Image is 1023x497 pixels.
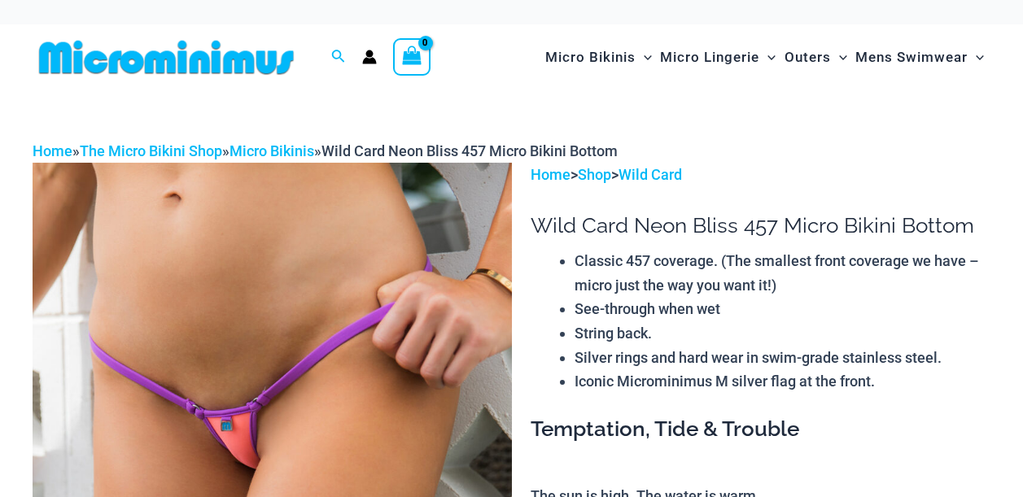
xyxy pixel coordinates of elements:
h1: Wild Card Neon Bliss 457 Micro Bikini Bottom [531,213,990,238]
li: Silver rings and hard wear in swim-grade stainless steel. [575,346,990,370]
a: View Shopping Cart, empty [393,38,431,76]
span: Outers [785,37,831,78]
a: Shop [578,166,611,183]
span: Menu Toggle [968,37,984,78]
nav: Site Navigation [539,30,990,85]
a: Home [33,142,72,159]
h3: Temptation, Tide & Trouble [531,416,990,443]
a: Home [531,166,571,183]
a: The Micro Bikini Shop [80,142,222,159]
li: See-through when wet [575,297,990,321]
a: Wild Card [619,166,682,183]
li: Iconic Microminimus M silver flag at the front. [575,369,990,394]
a: Micro LingerieMenu ToggleMenu Toggle [656,33,780,82]
li: String back. [575,321,990,346]
a: Account icon link [362,50,377,64]
span: Wild Card Neon Bliss 457 Micro Bikini Bottom [321,142,618,159]
a: Mens SwimwearMenu ToggleMenu Toggle [851,33,988,82]
img: MM SHOP LOGO FLAT [33,39,300,76]
span: Menu Toggle [759,37,776,78]
p: > > [531,163,990,187]
a: Micro BikinisMenu ToggleMenu Toggle [541,33,656,82]
span: Micro Lingerie [660,37,759,78]
a: OutersMenu ToggleMenu Toggle [780,33,851,82]
span: Menu Toggle [831,37,847,78]
li: Classic 457 coverage. (The smallest front coverage we have – micro just the way you want it!) [575,249,990,297]
span: Mens Swimwear [855,37,968,78]
a: Micro Bikinis [230,142,314,159]
span: » » » [33,142,618,159]
a: Search icon link [331,47,346,68]
span: Menu Toggle [636,37,652,78]
span: Micro Bikinis [545,37,636,78]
